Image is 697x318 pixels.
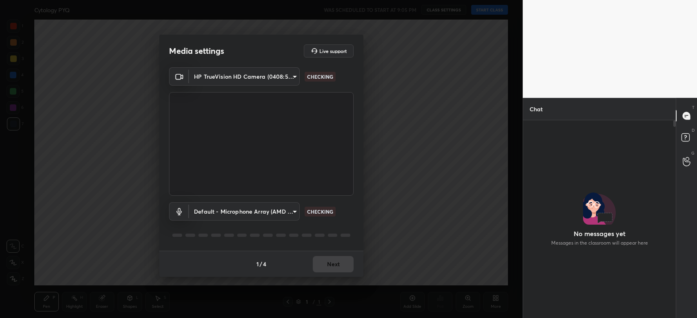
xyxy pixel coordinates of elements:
[189,67,300,86] div: HP TrueVision HD Camera (0408:5365)
[307,208,333,215] p: CHECKING
[169,46,224,56] h2: Media settings
[523,98,549,120] p: Chat
[692,104,695,110] p: T
[319,49,347,53] h5: Live support
[692,127,695,133] p: D
[260,260,262,268] h4: /
[189,202,300,221] div: HP TrueVision HD Camera (0408:5365)
[263,260,266,268] h4: 4
[256,260,259,268] h4: 1
[307,73,333,80] p: CHECKING
[691,150,695,156] p: G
